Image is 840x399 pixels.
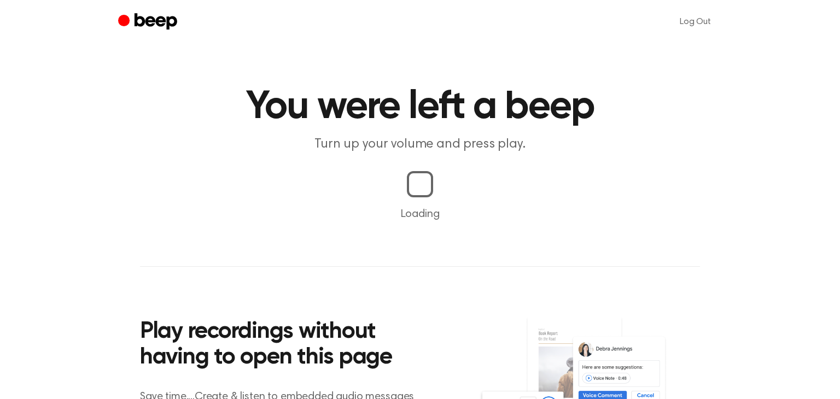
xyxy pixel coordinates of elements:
[118,11,180,33] a: Beep
[13,206,827,222] p: Loading
[140,319,435,371] h2: Play recordings without having to open this page
[210,136,630,154] p: Turn up your volume and press play.
[140,87,700,127] h1: You were left a beep
[669,9,722,35] a: Log Out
